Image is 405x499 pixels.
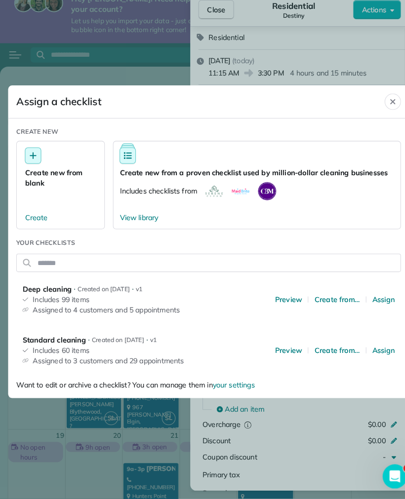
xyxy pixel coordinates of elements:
button: Assign [362,350,383,360]
button: Preview [267,350,293,360]
p: Includes checklists from [116,195,191,205]
span: Created on [DATE] [89,341,140,349]
button: Create new from blankCreate [16,152,102,237]
button: Create from… [305,301,349,310]
img: Serene Clean [250,192,268,209]
iframe: Intercom live chat [371,465,395,489]
span: ⋅ [142,340,144,350]
a: your settings [206,384,247,393]
button: Close [373,106,389,121]
span: Assigned to 4 customers and 5 appointments [22,310,174,320]
span: ⋅ [85,340,87,350]
button: Assign [362,301,383,310]
img: Serene Clean [225,197,243,204]
span: Created on [DATE] [76,292,126,300]
h2: Your checklists [16,245,389,255]
span: Deep cleaning [22,291,70,301]
span: ⋅ [72,291,74,301]
h2: Create new [16,138,389,148]
span: Create new from a proven checklist used by million-dollar cleaning businesses [116,178,376,188]
span: View library [116,221,154,231]
span: ⋅ [128,291,130,301]
img: Serene Clean [199,194,217,206]
p: Want to edit or archive a checklist? You can manage them in [16,384,389,393]
span: Assigned to 3 customers and 29 appointments [22,360,178,370]
span: v1 [132,292,138,300]
span: Includes 99 items [22,301,174,310]
button: Create new from a proven checklist used by million-dollar cleaning businessesIncludes checklists ... [110,152,389,237]
span: Includes 60 items [22,350,178,360]
span: Create new from blank [24,178,93,197]
span: Assign a checklist [16,106,98,121]
span: Create [24,221,93,231]
span: v1 [146,341,152,349]
button: Preview [267,301,293,310]
button: Create from… [305,350,349,360]
span: 1 [392,465,400,473]
span: Standard cleaning [22,340,83,350]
